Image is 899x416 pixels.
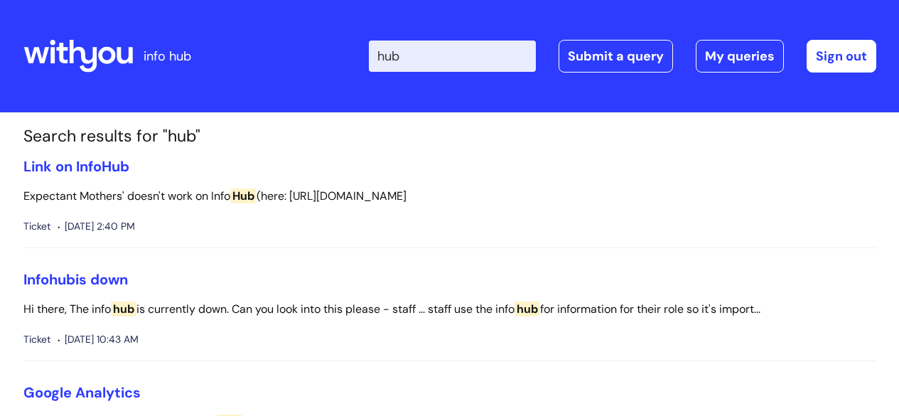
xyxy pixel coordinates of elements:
[23,127,876,146] h1: Search results for "hub"
[23,331,50,348] span: Ticket
[111,302,136,316] span: hub
[144,45,191,68] p: info hub
[23,299,876,320] p: Hi there, The info is currently down. Can you look into this please - staff ... staff use the inf...
[696,40,784,73] a: My queries
[49,270,75,289] span: hub
[58,218,135,235] span: [DATE] 2:40 PM
[23,186,876,207] p: Expectant Mothers' doesn't work on Info (here: [URL][DOMAIN_NAME]
[369,41,536,72] input: Search
[23,218,50,235] span: Ticket
[58,331,139,348] span: [DATE] 10:43 AM
[23,157,129,176] a: Link on InfoHub
[515,302,540,316] span: hub
[23,383,141,402] a: Google Analytics
[559,40,673,73] a: Submit a query
[102,157,129,176] span: Hub
[369,40,876,73] div: | -
[807,40,876,73] a: Sign out
[230,188,257,203] span: Hub
[23,270,128,289] a: Infohubis down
